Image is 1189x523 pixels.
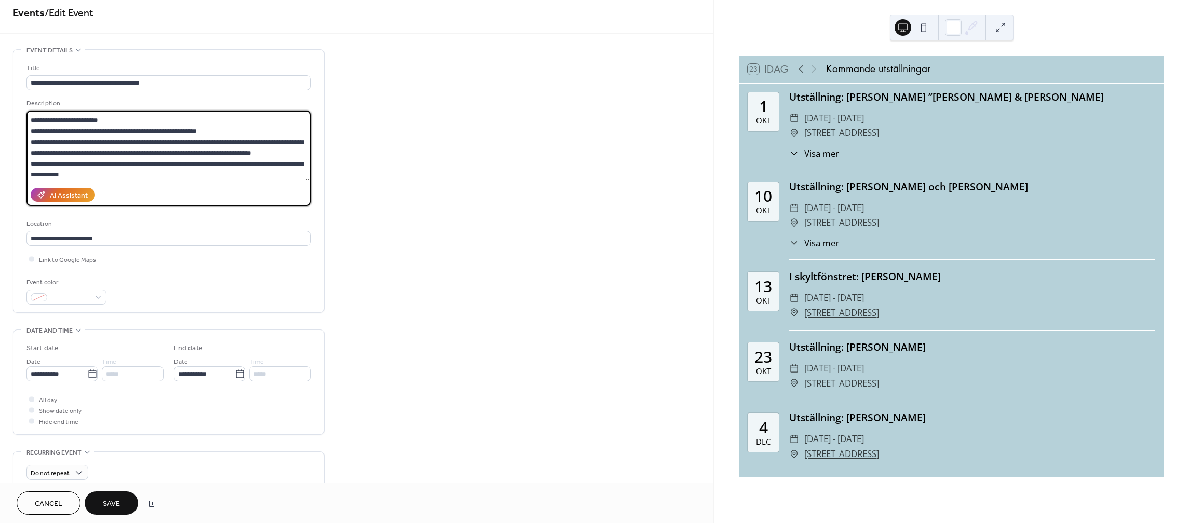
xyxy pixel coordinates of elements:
span: Cancel [35,499,62,510]
div: ​ [789,237,799,250]
a: [STREET_ADDRESS] [804,306,879,321]
div: ​ [789,306,799,321]
div: Utställning: [PERSON_NAME] ”[PERSON_NAME] & [PERSON_NAME] [789,90,1155,105]
span: Time [249,356,264,367]
div: Description [26,98,309,109]
span: Visa mer [804,147,839,160]
span: [DATE] - [DATE] [804,291,864,306]
span: Time [102,356,116,367]
span: [DATE] - [DATE] [804,432,864,447]
div: 1 [759,99,768,114]
span: [DATE] - [DATE] [804,201,864,216]
div: okt [756,297,771,305]
span: Hide end time [39,417,78,428]
div: Title [26,63,309,74]
span: Link to Google Maps [39,255,96,266]
span: / Edit Event [45,3,93,23]
div: Utställning: [PERSON_NAME] och [PERSON_NAME] [789,180,1155,195]
div: End date [174,343,203,354]
a: [STREET_ADDRESS] [804,376,879,391]
div: Event color [26,277,104,288]
div: 10 [754,188,772,204]
button: Save [85,491,138,515]
a: Events [13,3,45,23]
button: ​Visa mer [789,237,839,250]
div: 23 [754,349,772,365]
span: Event details [26,45,73,56]
span: Do not repeat [31,467,70,479]
div: 4 [759,420,768,435]
div: ​ [789,447,799,462]
span: Date [26,356,40,367]
div: ​ [789,432,799,447]
div: ​ [789,361,799,376]
div: dec [756,438,771,446]
div: I skyltfönstret: [PERSON_NAME] [789,269,1155,284]
a: [STREET_ADDRESS] [804,126,879,141]
div: Location [26,218,309,229]
span: [DATE] - [DATE] [804,361,864,376]
button: Cancel [17,491,80,515]
div: Kommande utställningar [826,62,930,77]
span: Save [103,499,120,510]
div: Utställning: [PERSON_NAME] [789,340,1155,355]
span: All day [39,395,57,406]
div: okt [756,207,771,214]
span: Show date only [39,406,82,417]
div: ​ [789,291,799,306]
div: Start date [26,343,59,354]
div: AI Assistant [50,190,88,201]
span: [DATE] - [DATE] [804,111,864,126]
span: Date [174,356,188,367]
span: Date and time [26,325,73,336]
div: okt [756,117,771,125]
a: [STREET_ADDRESS] [804,215,879,230]
span: Recurring event [26,447,82,458]
span: Visa mer [804,237,839,250]
div: Utställning: [PERSON_NAME] [789,410,1155,425]
div: okt [756,367,771,375]
div: ​ [789,126,799,141]
div: ​ [789,376,799,391]
div: ​ [789,111,799,126]
div: ​ [789,215,799,230]
button: AI Assistant [31,188,95,202]
div: ​ [789,201,799,216]
div: ​ [789,147,799,160]
div: 13 [754,279,772,294]
button: ​Visa mer [789,147,839,160]
a: [STREET_ADDRESS] [804,447,879,462]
